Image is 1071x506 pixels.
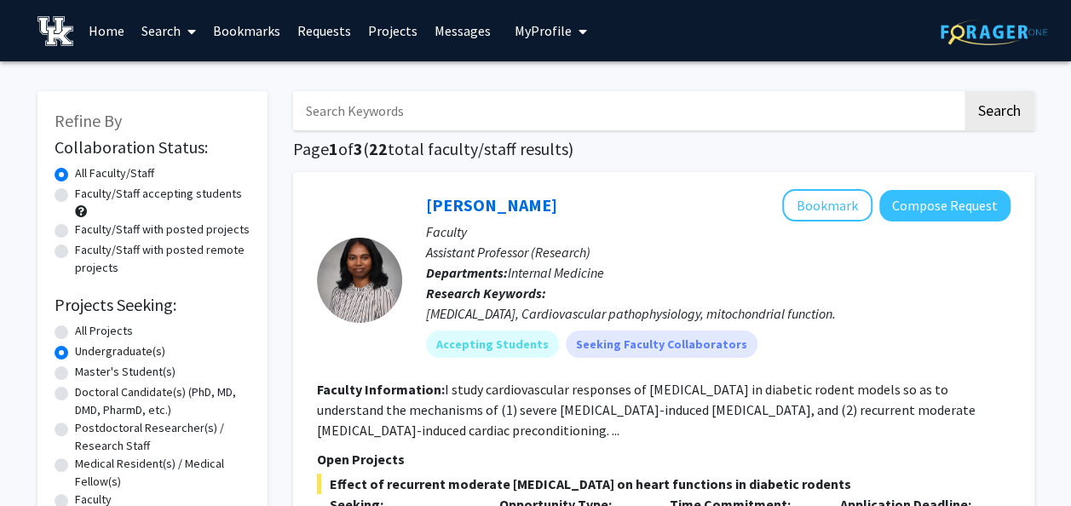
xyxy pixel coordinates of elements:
label: Undergraduate(s) [75,342,165,360]
img: University of Kentucky Logo [37,16,74,46]
mat-chip: Seeking Faculty Collaborators [566,331,757,358]
mat-chip: Accepting Students [426,331,559,358]
a: Search [133,1,204,60]
button: Search [964,91,1034,130]
b: Departments: [426,264,508,281]
button: Add Sathya Velmurugan to Bookmarks [782,189,872,221]
p: Faculty [426,221,1011,242]
label: Faculty/Staff with posted projects [75,221,250,239]
h2: Collaboration Status: [55,137,250,158]
button: Compose Request to Sathya Velmurugan [879,190,1011,221]
a: Requests [289,1,360,60]
a: [PERSON_NAME] [426,194,557,216]
h1: Page of ( total faculty/staff results) [293,139,1034,159]
a: Home [80,1,133,60]
label: Doctoral Candidate(s) (PhD, MD, DMD, PharmD, etc.) [75,383,250,419]
span: 22 [369,138,388,159]
a: Bookmarks [204,1,289,60]
label: Postdoctoral Researcher(s) / Research Staff [75,419,250,455]
input: Search Keywords [293,91,962,130]
a: Messages [426,1,499,60]
b: Research Keywords: [426,285,546,302]
span: 3 [354,138,363,159]
label: Faculty/Staff accepting students [75,185,242,203]
fg-read-more: I study cardiovascular responses of [MEDICAL_DATA] in diabetic rodent models so as to understand ... [317,381,976,439]
label: Master's Student(s) [75,363,176,381]
img: ForagerOne Logo [941,19,1047,45]
b: Faculty Information: [317,381,445,398]
iframe: Chat [13,429,72,493]
span: 1 [329,138,338,159]
label: Medical Resident(s) / Medical Fellow(s) [75,455,250,491]
p: Open Projects [317,449,1011,469]
p: Assistant Professor (Research) [426,242,1011,262]
span: Refine By [55,110,122,131]
h2: Projects Seeking: [55,295,250,315]
div: [MEDICAL_DATA], Cardiovascular pathophysiology, mitochondrial function. [426,303,1011,324]
span: My Profile [515,22,572,39]
span: Effect of recurrent moderate [MEDICAL_DATA] on heart functions in diabetic rodents [317,474,1011,494]
label: Faculty/Staff with posted remote projects [75,241,250,277]
label: All Faculty/Staff [75,164,154,182]
span: Internal Medicine [508,264,604,281]
a: Projects [360,1,426,60]
label: All Projects [75,322,133,340]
